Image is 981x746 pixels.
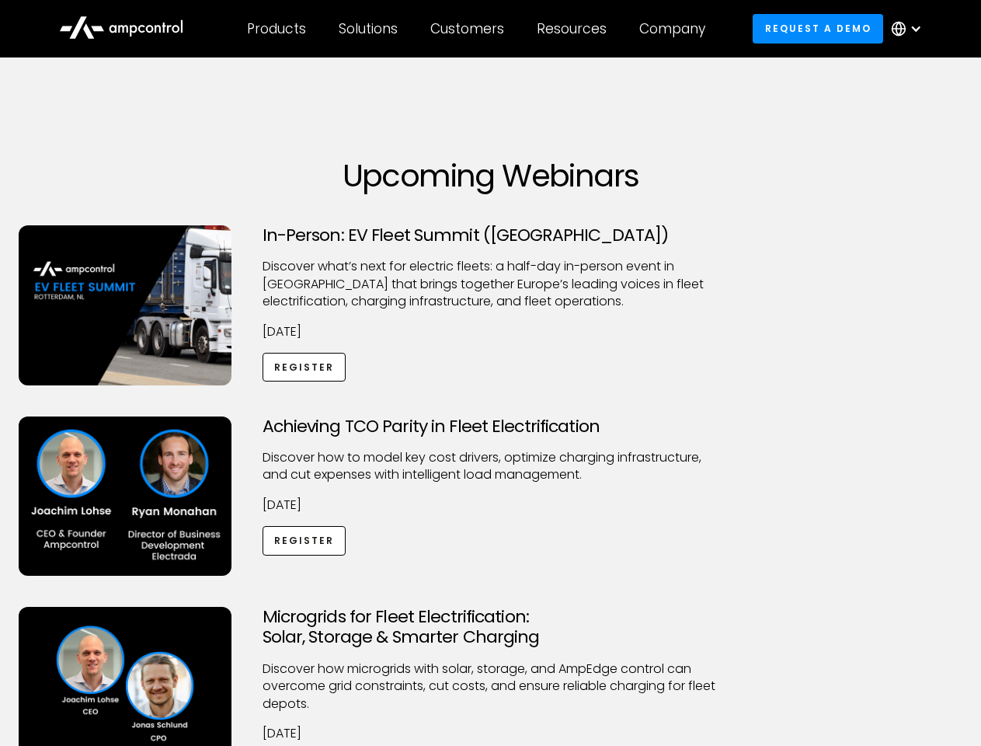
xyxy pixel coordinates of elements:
div: Company [639,20,705,37]
p: ​Discover what’s next for electric fleets: a half-day in-person event in [GEOGRAPHIC_DATA] that b... [263,258,719,310]
a: Register [263,353,346,382]
div: Customers [430,20,504,37]
div: Resources [537,20,607,37]
div: Products [247,20,306,37]
p: [DATE] [263,497,719,514]
p: Discover how to model key cost drivers, optimize charging infrastructure, and cut expenses with i... [263,449,719,484]
div: Solutions [339,20,398,37]
h3: In-Person: EV Fleet Summit ([GEOGRAPHIC_DATA]) [263,225,719,246]
h3: Achieving TCO Parity in Fleet Electrification [263,417,719,437]
p: [DATE] [263,725,719,742]
h3: Microgrids for Fleet Electrification: Solar, Storage & Smarter Charging [263,607,719,648]
a: Register [263,526,346,555]
a: Request a demo [753,14,883,43]
p: Discover how microgrids with solar, storage, and AmpEdge control can overcome grid constraints, c... [263,661,719,713]
h1: Upcoming Webinars [19,157,963,194]
p: [DATE] [263,323,719,340]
